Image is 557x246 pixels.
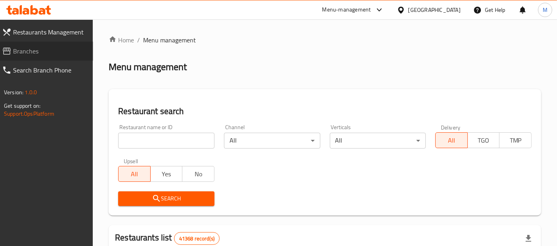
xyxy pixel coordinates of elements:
label: Delivery [441,124,461,130]
div: [GEOGRAPHIC_DATA] [408,6,461,14]
button: All [118,166,151,182]
span: Restaurants Management [13,27,87,37]
nav: breadcrumb [109,35,541,45]
button: All [435,132,468,148]
button: No [182,166,214,182]
label: Upsell [124,158,138,164]
span: Search Branch Phone [13,65,87,75]
span: Menu management [143,35,196,45]
button: TGO [467,132,500,148]
span: TGO [471,135,497,146]
div: Total records count [174,232,220,245]
h2: Restaurants list [115,232,220,245]
span: TMP [503,135,528,146]
h2: Menu management [109,61,187,73]
li: / [137,35,140,45]
span: M [543,6,547,14]
button: TMP [499,132,532,148]
div: Menu-management [322,5,371,15]
input: Search for restaurant name or ID.. [118,133,214,149]
span: Get support on: [4,101,40,111]
span: All [122,168,147,180]
button: Search [118,191,214,206]
div: All [330,133,426,149]
span: Search [124,194,208,204]
span: Branches [13,46,87,56]
a: Home [109,35,134,45]
a: Support.OpsPlatform [4,109,54,119]
div: All [224,133,320,149]
span: No [186,168,211,180]
span: All [439,135,465,146]
button: Yes [150,166,183,182]
span: Version: [4,87,23,97]
span: 1.0.0 [25,87,37,97]
h2: Restaurant search [118,105,532,117]
span: Yes [154,168,180,180]
span: 41368 record(s) [174,235,219,242]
